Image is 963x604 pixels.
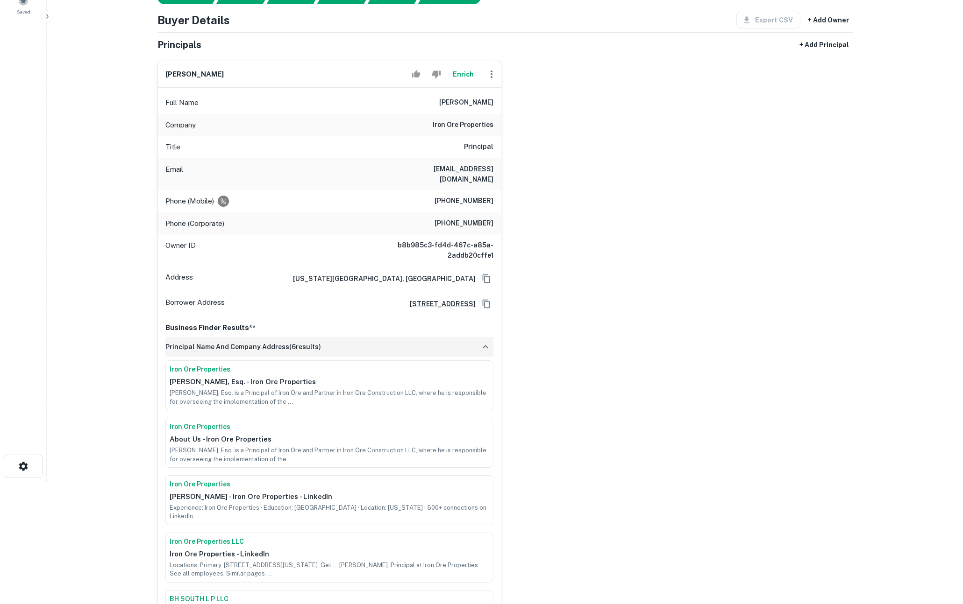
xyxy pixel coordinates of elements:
[170,376,489,387] p: [PERSON_NAME], Esq. - Iron Ore Properties
[165,196,214,207] p: Phone (Mobile)
[916,529,963,574] iframe: Chat Widget
[165,164,183,184] p: Email
[165,218,224,229] p: Phone (Corporate)
[381,240,493,260] h6: b8b985c3-fd4d-467c-a85a-2addb20cffe1
[464,141,493,153] h6: Principal
[170,389,489,406] p: [PERSON_NAME], Esq. is a Principal of Iron Ore and Partner in Iron Ore Construction LLC, where he...
[165,342,321,352] h6: principal name and company address ( 6 results)
[170,548,489,560] p: Iron Ore Properties - LinkedIn
[165,97,199,108] p: Full Name
[381,164,493,184] h6: [EMAIL_ADDRESS][DOMAIN_NAME]
[433,119,493,131] h6: iron ore properties
[479,297,493,311] button: Copy Address
[804,12,853,28] button: + Add Owner
[170,446,489,463] p: [PERSON_NAME], Esq. is a Principal of Iron Ore and Partner in Iron Ore Construction LLC, where he...
[479,272,493,286] button: Copy Address
[170,434,489,445] p: About Us - Iron Ore Properties
[17,8,30,15] span: Saved
[170,422,489,432] a: Iron Ore Properties
[435,196,493,207] h6: [PHONE_NUMBER]
[165,240,196,260] p: Owner ID
[170,537,489,547] a: Iron Ore Properties LLC
[218,196,229,207] div: Requests to not be contacted at this number
[165,119,196,131] p: Company
[170,561,489,578] p: Locations. Primary. [STREET_ADDRESS][US_STATE]. Get ... [PERSON_NAME]. Principal at Iron Ore Prop...
[449,65,478,84] button: Enrich
[165,69,224,80] h6: [PERSON_NAME]
[165,272,193,286] p: Address
[170,594,489,604] a: BH SOUTH L P LLC
[402,299,476,309] a: [STREET_ADDRESS]
[165,322,493,333] p: Business Finder Results**
[165,297,225,311] p: Borrower Address
[435,218,493,229] h6: [PHONE_NUMBER]
[285,274,476,284] h6: [US_STATE][GEOGRAPHIC_DATA], [GEOGRAPHIC_DATA]
[170,491,489,502] p: [PERSON_NAME] - Iron Ore Properties - LinkedIn
[170,479,489,489] a: Iron Ore Properties
[796,36,853,53] button: + Add Principal
[428,65,444,84] button: Reject
[408,65,424,84] button: Accept
[439,97,493,108] h6: [PERSON_NAME]
[170,365,489,374] a: Iron Ore Properties
[165,141,180,153] p: Title
[157,38,201,52] h5: Principals
[170,504,489,520] p: Experience: Iron Ore Properties · Education: [GEOGRAPHIC_DATA] · Location: [US_STATE] · 500+ conn...
[157,12,230,28] h4: Buyer Details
